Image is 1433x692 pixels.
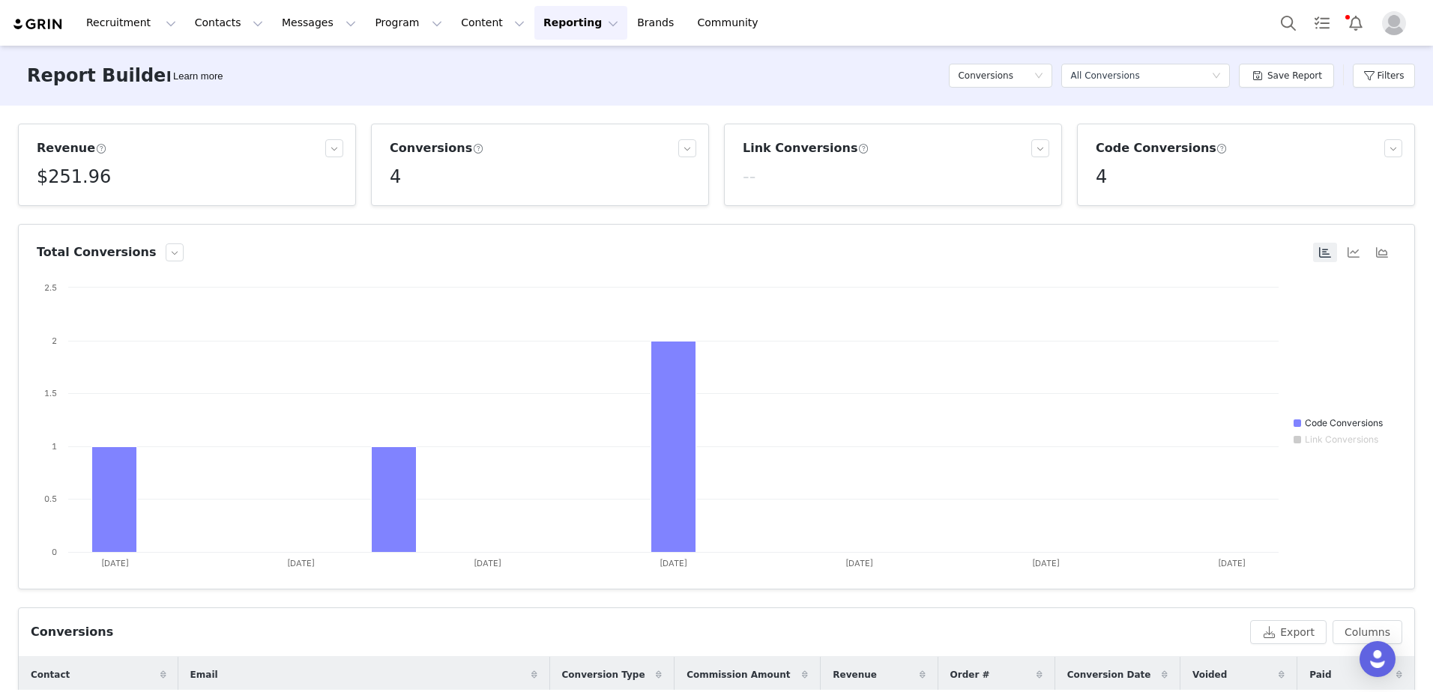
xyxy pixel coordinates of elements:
h5: 4 [1096,163,1107,190]
button: Content [452,6,534,40]
button: Contacts [186,6,272,40]
div: Tooltip anchor [170,69,226,84]
span: Contact [31,668,70,682]
h5: $251.96 [37,163,111,190]
a: Brands [628,6,687,40]
i: icon: down [1212,71,1221,82]
h3: Code Conversions [1096,139,1228,157]
text: [DATE] [1032,558,1060,568]
h5: Conversions [958,64,1013,87]
text: 2.5 [44,282,57,293]
button: Columns [1333,620,1402,644]
button: Filters [1353,64,1415,88]
span: Order # [950,668,990,682]
span: Conversion Type [562,668,645,682]
button: Notifications [1339,6,1372,40]
text: [DATE] [845,558,873,568]
text: 1.5 [44,388,57,398]
text: 0.5 [44,494,57,504]
span: Revenue [833,668,877,682]
text: Link Conversions [1305,434,1378,445]
span: Conversion Date [1067,668,1151,682]
img: grin logo [12,17,64,31]
h3: Total Conversions [37,243,157,261]
h5: -- [743,163,755,190]
h3: Link Conversions [743,139,869,157]
h5: 4 [390,163,401,190]
button: Program [366,6,451,40]
a: Community [689,6,774,40]
div: Open Intercom Messenger [1360,641,1396,677]
h3: Report Builder [27,62,175,89]
button: Save Report [1239,64,1334,88]
a: Tasks [1306,6,1339,40]
span: Paid [1309,668,1331,682]
span: Voided [1192,668,1227,682]
div: All Conversions [1070,64,1139,87]
text: [DATE] [101,558,129,568]
button: Export [1250,620,1327,644]
text: 0 [52,547,57,557]
span: Commission Amount [687,668,790,682]
button: Reporting [534,6,627,40]
h3: Revenue [37,139,106,157]
text: 1 [52,441,57,452]
i: icon: down [1034,71,1043,82]
div: Conversions [31,623,113,641]
button: Messages [273,6,365,40]
h3: Conversions [390,139,483,157]
button: Recruitment [77,6,185,40]
button: Search [1272,6,1305,40]
img: placeholder-profile.jpg [1382,11,1406,35]
text: [DATE] [1218,558,1246,568]
text: [DATE] [287,558,315,568]
button: Profile [1373,11,1421,35]
span: Email [190,668,218,682]
text: Code Conversions [1305,417,1383,428]
text: [DATE] [474,558,501,568]
text: 2 [52,336,57,346]
text: [DATE] [660,558,687,568]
